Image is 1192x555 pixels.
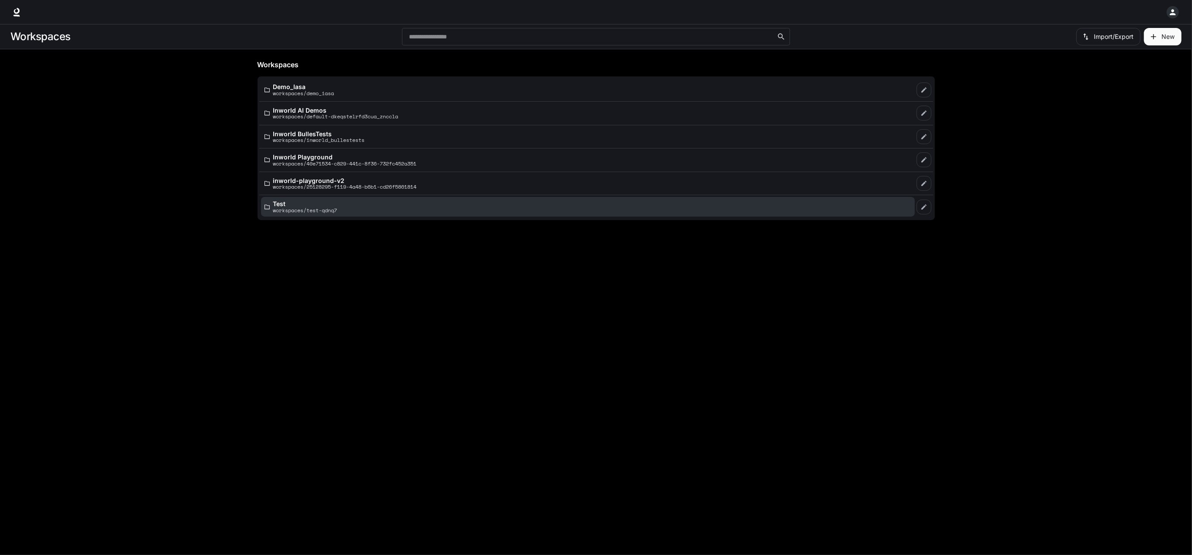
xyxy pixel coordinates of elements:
a: Edit workspace [917,106,931,121]
a: Inworld BullesTestsworkspaces/inworld_bullestests [261,127,915,147]
h5: Workspaces [258,60,935,69]
a: Demo_Iasaworkspaces/demo_iasa [261,80,915,100]
p: workspaces/inworld_bullestests [273,137,365,143]
p: Inworld Playground [273,154,417,160]
a: Edit workspace [917,200,931,214]
a: Inworld Playgroundworkspaces/40e71534-c829-441c-8f36-732fc452a351 [261,150,915,170]
a: Edit workspace [917,129,931,144]
p: Test [273,200,337,207]
a: inworld-playground-v2workspaces/25128295-f119-4a48-b6b1-cd26f5861814 [261,174,915,193]
a: Edit workspace [917,83,931,97]
p: Inworld BullesTests [273,131,365,137]
p: workspaces/default-dkeqstelrfd3cua_znccla [273,114,398,119]
p: workspaces/test-qdnq7 [273,207,337,213]
p: Demo_Iasa [273,83,334,90]
a: Testworkspaces/test-qdnq7 [261,197,915,217]
p: Inworld AI Demos [273,107,398,114]
a: Edit workspace [917,176,931,191]
p: workspaces/25128295-f119-4a48-b6b1-cd26f5861814 [273,184,417,190]
a: Edit workspace [917,152,931,167]
h1: Workspaces [10,28,71,45]
button: Create workspace [1144,28,1182,45]
p: workspaces/40e71534-c829-441c-8f36-732fc452a351 [273,161,417,166]
p: workspaces/demo_iasa [273,90,334,96]
button: Import/Export [1076,28,1140,45]
a: Inworld AI Demosworkspaces/default-dkeqstelrfd3cua_znccla [261,103,915,123]
p: inworld-playground-v2 [273,177,417,184]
